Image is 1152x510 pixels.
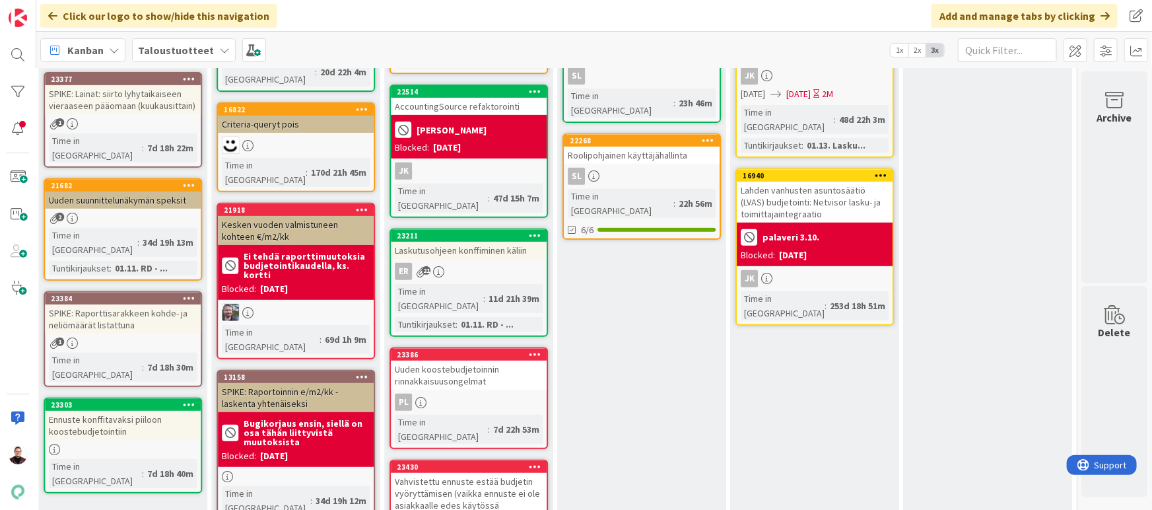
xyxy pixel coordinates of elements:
span: [DATE] [741,87,765,101]
div: 23430 [391,461,547,473]
img: Visit kanbanzone.com [9,9,27,27]
div: Time in [GEOGRAPHIC_DATA] [741,291,825,320]
a: 23386Uuden koostebudjetoinnin rinnakkaisuusongelmatPLTime in [GEOGRAPHIC_DATA]:7d 22h 53m [390,347,548,449]
div: 13158SPIKE: Raportoinnin e/m2/kk -laskenta yhtenäiseksi [218,371,374,412]
div: 23386 [391,349,547,361]
div: Time in [GEOGRAPHIC_DATA] [395,184,488,213]
div: JK [741,67,758,85]
div: 34d 19h 12m [312,493,370,508]
div: Time in [GEOGRAPHIC_DATA] [49,353,142,382]
span: : [320,332,322,347]
div: Blocked: [222,282,256,296]
div: Time in [GEOGRAPHIC_DATA] [49,459,142,488]
div: Uuden koostebudjetoinnin rinnakkaisuusongelmat [391,361,547,390]
div: 23h 46m [675,96,716,110]
div: 22268 [570,136,720,145]
b: Bugikorjaus ensin, siellä on osa tähän liittyvistä muutoksista [244,419,370,447]
div: ER [391,263,547,280]
div: 48d 22h 3m [836,112,889,127]
div: SPIKE: Raporttisarakkeen kohde- ja neliömäärät listattuna [45,305,201,334]
b: Taloustuotteet [138,44,214,57]
img: AA [9,446,27,464]
div: 16940 [743,171,893,180]
b: Ei tehdä raporttimuutoksia budjetointikaudella, ks. kortti [244,252,370,279]
div: 22268 [564,135,720,147]
div: Blocked: [741,248,775,262]
span: Support [28,2,60,18]
div: Time in [GEOGRAPHIC_DATA] [222,158,306,187]
div: 23211 [397,231,547,240]
div: 01.11. RD - ... [112,261,171,275]
input: Quick Filter... [958,38,1057,62]
div: Time in [GEOGRAPHIC_DATA] [395,415,488,444]
div: Time in [GEOGRAPHIC_DATA] [49,133,142,163]
a: 22514AccountingSource refaktorointi[PERSON_NAME]Blocked:[DATE]JKTime in [GEOGRAPHIC_DATA]:47d 15h 7m [390,85,548,218]
a: 21918Kesken vuoden valmistuneen kohteen €/m2/kkEi tehdä raporttimuutoksia budjetointikaudella, ks... [217,203,375,359]
div: 21918 [224,205,374,215]
div: [DATE] [779,248,807,262]
span: 21 [422,266,430,275]
span: : [488,191,490,205]
div: 23303Ennuste konffitavaksi piiloon koostebudjetointiin [45,399,201,440]
div: JK [395,163,412,180]
div: 23377 [45,73,201,85]
div: 22514 [391,86,547,98]
div: sl [568,67,585,85]
div: Tuntikirjaukset [395,317,456,332]
div: Roolipohjainen käyttäjähallinta [564,147,720,164]
div: JK [737,270,893,287]
a: 23377SPIKE: Lainat: siirto lyhytaikaiseen vieraaseen pääomaan (kuukausittain)Time in [GEOGRAPHIC_... [44,72,202,168]
span: : [142,466,144,481]
div: 22514 [397,87,547,96]
span: 1 [55,118,64,127]
div: 16822 [224,105,374,114]
div: 7d 18h 40m [144,466,197,481]
a: 23211Laskutusohjeen konffiminen käliinERTime in [GEOGRAPHIC_DATA]:11d 21h 39mTuntikirjaukset:01.1... [390,229,548,337]
span: 3x [926,44,944,57]
div: [DATE] [260,282,288,296]
div: 69d 1h 9m [322,332,370,347]
div: MH [218,137,374,154]
div: 23377 [51,75,201,84]
div: Add and manage tabs by clicking [932,4,1118,28]
div: Time in [GEOGRAPHIC_DATA] [741,105,834,134]
span: 1x [891,44,908,57]
div: JK [391,163,547,180]
div: 23384SPIKE: Raporttisarakkeen kohde- ja neliömäärät listattuna [45,293,201,334]
div: Tuntikirjaukset [49,261,110,275]
div: 16940 [737,170,893,182]
a: 16822Criteria-queryt poisMHTime in [GEOGRAPHIC_DATA]:170d 21h 45m [217,102,375,192]
div: Kesken vuoden valmistuneen kohteen €/m2/kk [218,216,374,245]
div: Time in [GEOGRAPHIC_DATA] [568,89,673,118]
a: 23303Ennuste konffitavaksi piiloon koostebudjetointiinTime in [GEOGRAPHIC_DATA]:7d 18h 40m [44,398,202,493]
div: 01.11. RD - ... [457,317,517,332]
span: 2 [55,213,64,221]
div: SPIKE: Raportoinnin e/m2/kk -laskenta yhtenäiseksi [218,383,374,412]
div: Time in [GEOGRAPHIC_DATA] [49,228,137,257]
span: : [673,96,675,110]
div: Blocked: [395,141,429,155]
span: : [315,65,317,79]
div: 253d 18h 51m [827,299,889,313]
div: 23303 [45,399,201,411]
div: 7d 22h 53m [490,422,543,437]
div: 7d 18h 22m [144,141,197,155]
div: Delete [1099,324,1131,340]
div: 23384 [45,293,201,305]
div: 23384 [51,294,201,303]
div: 21682 [45,180,201,192]
span: : [142,141,144,155]
span: : [137,235,139,250]
div: 16940Lahden vanhusten asuntosäätiö (LVAS) budjetointi: Netvisor lasku- ja toimittajaintegraatio [737,170,893,223]
div: Ennuste konffitavaksi piiloon koostebudjetointiin [45,411,201,440]
div: 22h 56m [675,196,716,211]
div: 47d 15h 7m [490,191,543,205]
span: : [834,112,836,127]
div: 21918Kesken vuoden valmistuneen kohteen €/m2/kk [218,204,374,245]
div: 23377SPIKE: Lainat: siirto lyhytaikaiseen vieraaseen pääomaan (kuukausittain) [45,73,201,114]
div: 170d 21h 45m [308,165,370,180]
div: Archive [1097,110,1132,126]
span: [DATE] [786,87,811,101]
div: 16822Criteria-queryt pois [218,104,374,133]
div: 13158 [218,371,374,383]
